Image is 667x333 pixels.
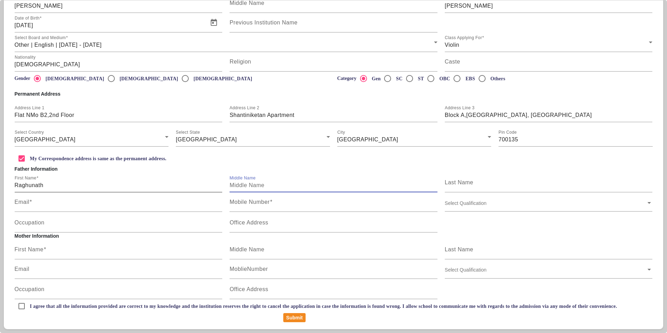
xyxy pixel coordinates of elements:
input: Last Name [445,248,653,257]
mat-label: Email [15,266,30,272]
input: Last Name [445,181,653,190]
span: Other | English | [DATE] - [DATE] [15,42,102,48]
label: Gen [370,76,381,82]
button: Submit [283,313,305,322]
label: [DEMOGRAPHIC_DATA] [44,76,104,82]
b: Permanent Address [15,91,61,97]
input: Address Line 2 [230,111,437,119]
mat-label: Class Applying For [445,36,482,40]
input: Middle Name [230,181,437,190]
span: [GEOGRAPHIC_DATA] [176,136,237,142]
label: EBS [464,76,475,82]
input: Office Address [230,221,437,230]
input: Previous Institution Name [230,21,437,30]
mat-label: Previous Institution Name [230,20,298,25]
label: ST [417,76,424,82]
input: Email [15,201,223,209]
input: Office Address [230,288,437,296]
mat-label: Office Address [230,220,268,225]
label: [DEMOGRAPHIC_DATA] [118,76,178,82]
b: Father Information [15,166,58,172]
label: Others [489,76,505,82]
input: Pin Code [499,135,653,144]
label: My Correspondence address is same as the permanent address. [29,156,167,162]
mat-label: Nationality [15,55,36,60]
label: OBC [438,76,450,82]
input: Mobile Number [230,201,437,209]
input: Occupation [15,221,223,230]
input: Middle Name [230,2,437,10]
mat-label: Select Country [15,130,44,135]
mat-label: MoblieNumber [230,266,268,272]
input: Middle Name [230,248,437,257]
input: Last Name [445,2,653,10]
mat-label: Address Line 3 [445,106,474,110]
input: MoblieNumber [230,268,437,276]
span: [GEOGRAPHIC_DATA] [15,136,76,142]
mat-label: City [337,130,345,135]
label: Category [337,75,357,81]
label: Gender [15,75,30,81]
b: Mother Information [15,233,59,239]
input: Caste [445,60,653,69]
mat-label: Mobile Number [230,199,270,205]
mat-label: First Name [15,246,44,252]
mat-label: Email [15,199,30,205]
mat-label: Middle Name [230,246,264,252]
mat-label: Middle Name [230,176,256,180]
mat-label: Occupation [15,286,45,292]
input: Religion [230,60,437,69]
span: [GEOGRAPHIC_DATA] [337,136,398,142]
mat-label: First Name [15,176,36,180]
mat-label: Select State [176,130,200,135]
label: SC [395,76,402,82]
mat-label: Caste [445,59,460,65]
mat-label: Date of Birth [15,16,40,21]
input: First Name* [15,248,223,257]
b: I agree that all the information provided are correct to my knowledge and the institution reserve... [30,304,617,309]
mat-label: Occupation [15,220,45,225]
input: Occupation [15,288,223,296]
span: Violin [445,42,459,48]
input: First Name* [15,2,223,10]
label: [DEMOGRAPHIC_DATA] [192,76,252,82]
mat-label: Pin Code [499,130,517,135]
mat-label: Select Board and Medium [15,36,66,40]
mat-label: Address Line 2 [230,106,259,110]
input: First Name* [15,181,223,190]
input: Date of Birth [15,21,204,30]
input: Address Line 1 [15,111,223,119]
mat-label: Last Name [445,179,473,185]
mat-label: Religion [230,59,251,65]
input: Address Line 3 [445,111,653,119]
mat-label: Office Address [230,286,268,292]
input: Nationality [15,60,223,69]
input: Email [15,268,223,276]
mat-label: Address Line 1 [15,106,44,110]
mat-label: Last Name [445,246,473,252]
button: Open calendar [205,14,222,31]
